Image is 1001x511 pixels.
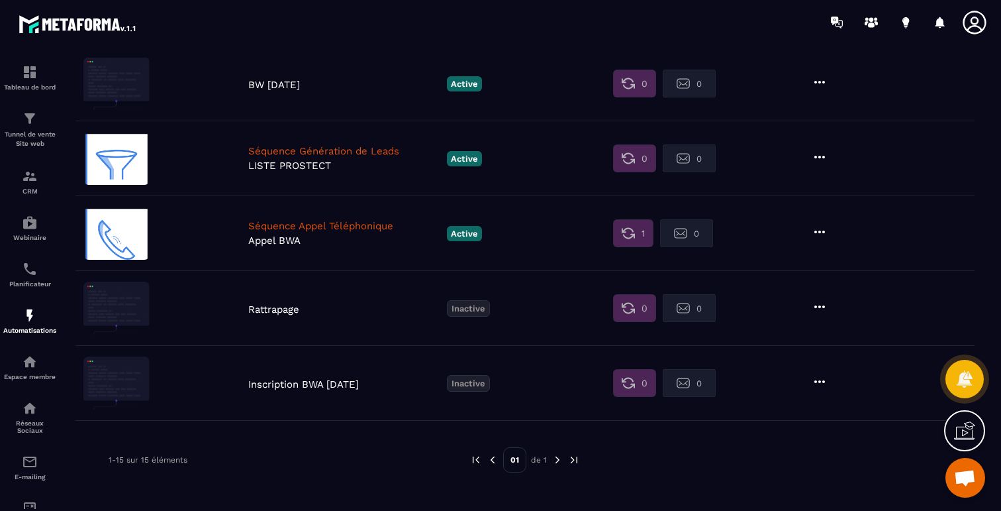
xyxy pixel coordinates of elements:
p: de 1 [531,455,547,465]
a: automationsautomationsAutomatisations [3,298,56,344]
img: first stat [622,376,635,390]
p: Séquence Génération de Leads [248,145,440,157]
img: automations [22,308,38,323]
img: automations [22,354,38,370]
img: second stat [677,77,690,90]
button: 0 [660,219,713,247]
p: Appel BWA [248,235,440,247]
p: Séquence Appel Téléphonique [248,220,440,232]
button: 0 [663,70,716,97]
button: 0 [613,294,656,322]
span: 0 [694,229,699,239]
p: Webinaire [3,234,56,241]
img: automation-background [83,57,150,110]
img: formation [22,64,38,80]
img: email [22,454,38,470]
img: formation [22,111,38,127]
a: automationsautomationsWebinaire [3,205,56,251]
a: emailemailE-mailing [3,444,56,490]
a: formationformationCRM [3,158,56,205]
img: second stat [677,152,690,165]
img: second stat [674,227,687,240]
p: Inscription BWA [DATE] [248,378,440,390]
p: 1-15 sur 15 éléments [109,455,187,465]
p: Planificateur [3,280,56,288]
a: formationformationTunnel de vente Site web [3,101,56,158]
img: second stat [677,376,690,390]
span: 0 [642,302,647,315]
span: 0 [642,376,647,390]
img: scheduler [22,261,38,277]
button: 0 [663,294,716,322]
p: Tableau de bord [3,84,56,91]
span: 0 [696,378,702,388]
img: automation-background [83,282,150,335]
img: first stat [622,302,635,315]
span: 0 [642,152,647,165]
img: prev [470,454,482,466]
span: 1 [642,227,645,240]
p: LISTE PROSTECT [248,160,440,172]
p: Espace membre [3,373,56,380]
p: Inactive [447,375,490,392]
img: automation-background [83,357,150,410]
img: logo [19,12,138,36]
img: second stat [677,302,690,315]
img: first stat [622,227,635,240]
a: automationsautomationsEspace membre [3,344,56,390]
button: 0 [663,144,716,172]
p: Réseaux Sociaux [3,420,56,434]
button: 1 [613,219,653,247]
p: BW [DATE] [248,79,440,91]
button: 0 [613,144,656,172]
span: 0 [696,154,702,164]
img: automations [22,215,38,231]
img: formation [22,168,38,184]
p: Rattrapage [248,304,440,315]
img: automation-background [83,207,150,260]
img: social-network [22,400,38,416]
img: prev [487,454,499,466]
span: 0 [696,79,702,89]
p: Active [447,226,482,241]
a: schedulerschedulerPlanificateur [3,251,56,298]
p: 01 [503,447,526,473]
img: automation-background [83,132,150,185]
img: next [568,454,580,466]
span: 0 [696,304,702,313]
p: Active [447,151,482,166]
a: formationformationTableau de bord [3,54,56,101]
p: Tunnel de vente Site web [3,130,56,148]
img: first stat [622,152,635,165]
div: Ouvrir le chat [945,458,985,498]
p: Automatisations [3,327,56,334]
button: 0 [663,369,716,397]
a: social-networksocial-networkRéseaux Sociaux [3,390,56,444]
p: Active [447,76,482,91]
button: 0 [613,369,656,397]
img: first stat [622,77,635,90]
span: 0 [642,77,647,90]
img: next [551,454,563,466]
p: CRM [3,188,56,195]
p: Inactive [447,300,490,317]
button: 0 [613,70,656,97]
p: E-mailing [3,473,56,481]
